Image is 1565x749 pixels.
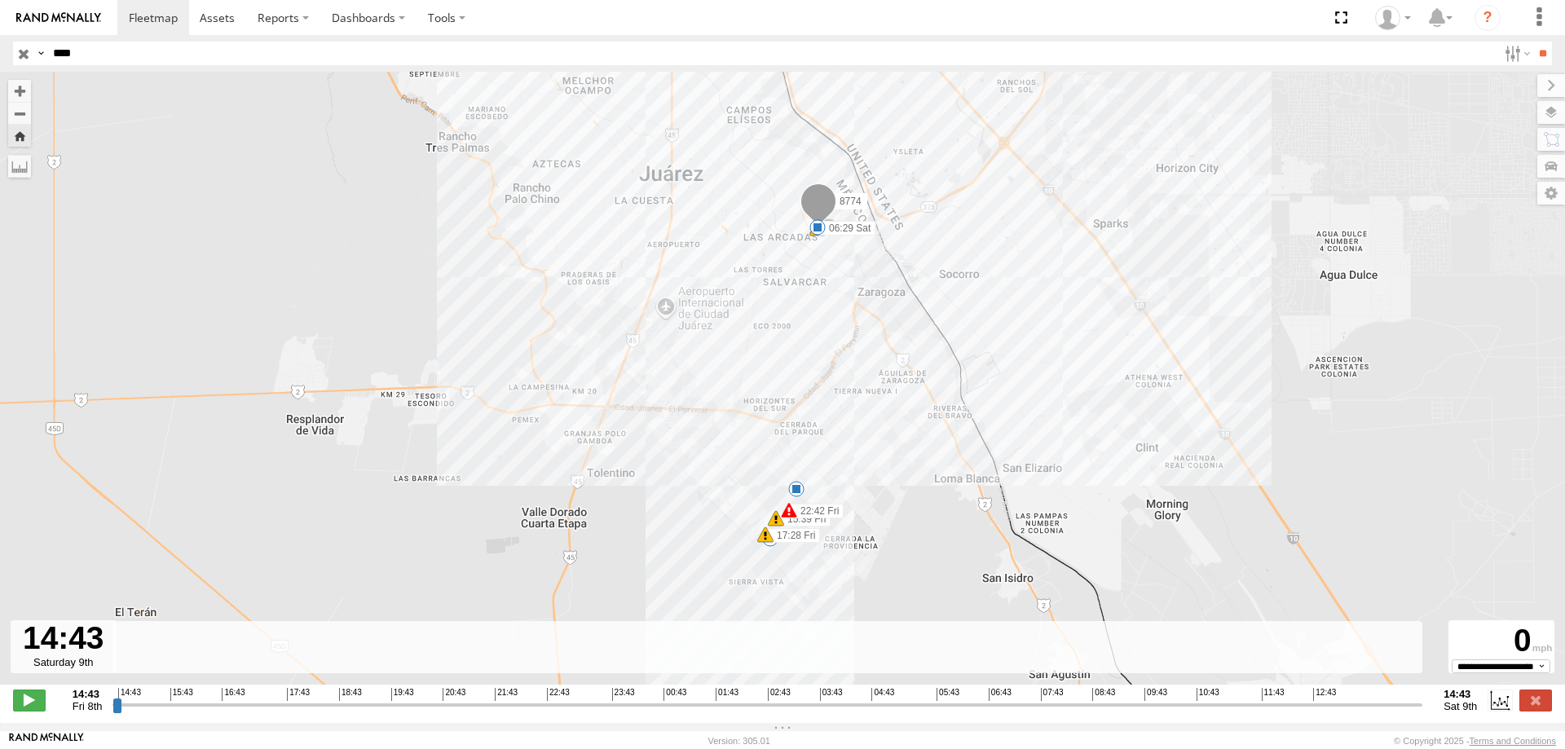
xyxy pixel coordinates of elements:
div: 16 [762,531,778,547]
span: 03:43 [820,688,843,701]
label: Close [1519,690,1552,711]
div: MANUEL HERNANDEZ [1369,6,1417,30]
a: Visit our Website [9,733,84,749]
span: 8774 [840,196,862,207]
span: 10:43 [1197,688,1219,701]
span: 11:43 [1262,688,1285,701]
span: 02:43 [768,688,791,701]
img: rand-logo.svg [16,12,101,24]
span: 14:43 [118,688,141,701]
a: Terms and Conditions [1470,736,1556,746]
label: 17:28 Fri [765,528,820,543]
label: 06:29 Sat [818,221,875,236]
span: 12:43 [1313,688,1336,701]
span: 18:43 [339,688,362,701]
span: 09:43 [1144,688,1167,701]
strong: 14:43 [1444,688,1477,700]
span: 00:43 [663,688,686,701]
div: 5 [788,481,805,497]
label: Measure [8,155,31,178]
label: Map Settings [1537,182,1565,205]
label: Search Query [34,42,47,65]
button: Zoom out [8,102,31,125]
span: 23:43 [612,688,635,701]
span: 07:43 [1041,688,1064,701]
div: 0 [1451,623,1552,659]
span: 17:43 [287,688,310,701]
span: 22:43 [547,688,570,701]
span: 15:43 [170,688,193,701]
strong: 14:43 [73,688,103,700]
div: 20 [809,220,826,236]
span: 21:43 [495,688,518,701]
span: 19:43 [391,688,414,701]
i: ? [1475,5,1501,31]
label: Search Filter Options [1498,42,1533,65]
button: Zoom Home [8,125,31,147]
label: 15:39 Fri [776,512,831,527]
label: Play/Stop [13,690,46,711]
span: 16:43 [222,688,245,701]
div: © Copyright 2025 - [1394,736,1556,746]
label: 22:42 Fri [789,504,844,518]
span: 06:43 [989,688,1012,701]
span: 08:43 [1092,688,1115,701]
span: Fri 8th Aug 2025 [73,700,103,712]
span: 05:43 [937,688,959,701]
span: 01:43 [716,688,738,701]
span: 20:43 [443,688,465,701]
span: 04:43 [871,688,894,701]
div: Version: 305.01 [708,736,770,746]
button: Zoom in [8,80,31,102]
span: Sat 9th Aug 2025 [1444,700,1477,712]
